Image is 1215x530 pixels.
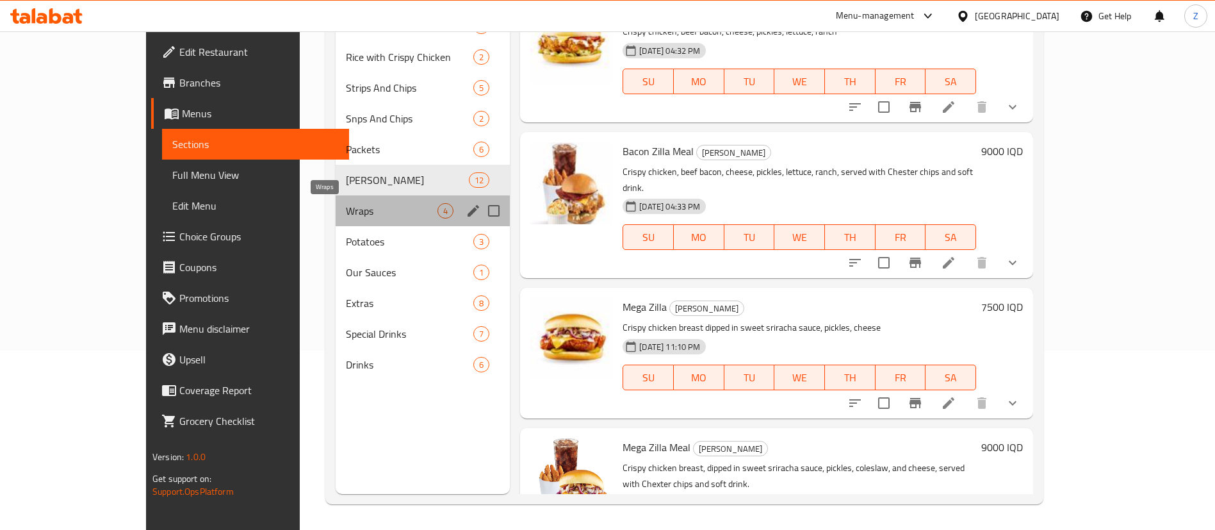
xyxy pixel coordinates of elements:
[473,326,489,342] div: items
[179,44,339,60] span: Edit Restaurant
[151,252,349,283] a: Coupons
[926,224,976,250] button: SA
[730,369,770,387] span: TU
[825,224,876,250] button: TH
[336,226,510,257] div: Potatoes3
[981,142,1023,160] h6: 9000 IQD
[336,134,510,165] div: Packets6
[473,357,489,372] div: items
[172,137,339,152] span: Sections
[876,365,926,390] button: FR
[151,313,349,344] a: Menu disclaimer
[628,228,669,247] span: SU
[346,49,473,65] span: Rice with Crispy Chicken
[840,388,870,418] button: sort-choices
[779,72,820,91] span: WE
[634,341,705,353] span: [DATE] 11:10 PM
[438,205,453,217] span: 4
[981,438,1023,456] h6: 9000 IQD
[674,69,724,94] button: MO
[186,449,206,465] span: 1.0.0
[474,359,489,371] span: 6
[179,352,339,367] span: Upsell
[679,369,719,387] span: MO
[881,369,921,387] span: FR
[474,328,489,340] span: 7
[474,144,489,156] span: 6
[981,298,1023,316] h6: 7500 IQD
[346,172,469,188] div: Chucks Zilla
[634,201,705,213] span: [DATE] 04:33 PM
[346,326,473,342] div: Special Drinks
[900,388,931,418] button: Branch-specific-item
[336,165,510,195] div: [PERSON_NAME]12
[530,438,612,520] img: Mega Zilla Meal
[975,9,1059,23] div: [GEOGRAPHIC_DATA]
[530,298,612,380] img: Mega Zilla
[926,69,976,94] button: SA
[469,174,489,186] span: 12
[474,236,489,248] span: 3
[346,142,473,157] span: Packets
[779,369,820,387] span: WE
[997,247,1028,278] button: show more
[346,295,473,311] span: Extras
[336,195,510,226] div: Wraps4edit
[162,129,349,160] a: Sections
[931,369,971,387] span: SA
[669,301,744,316] div: Chucks Zilla
[474,82,489,94] span: 5
[151,375,349,406] a: Coverage Report
[774,69,825,94] button: WE
[623,69,674,94] button: SU
[997,388,1028,418] button: show more
[840,92,870,122] button: sort-choices
[628,369,669,387] span: SU
[825,365,876,390] button: TH
[1005,255,1020,270] svg: Show Choices
[941,99,956,115] a: Edit menu item
[670,301,744,316] span: [PERSON_NAME]
[697,145,771,160] span: [PERSON_NAME]
[941,395,956,411] a: Edit menu item
[870,390,897,417] span: Select to update
[730,72,770,91] span: TU
[931,72,971,91] span: SA
[530,142,612,224] img: Bacon Zilla Meal
[474,113,489,125] span: 2
[336,103,510,134] div: Snps And Chips2
[926,365,976,390] button: SA
[346,265,473,280] div: Our Sauces
[151,344,349,375] a: Upsell
[997,92,1028,122] button: show more
[179,290,339,306] span: Promotions
[634,45,705,57] span: [DATE] 04:32 PM
[966,92,997,122] button: delete
[346,111,473,126] span: Snps And Chips
[628,72,669,91] span: SU
[881,228,921,247] span: FR
[336,257,510,288] div: Our Sauces1
[774,224,825,250] button: WE
[474,297,489,310] span: 8
[825,69,876,94] button: TH
[724,224,775,250] button: TU
[346,234,473,249] div: Potatoes
[1005,99,1020,115] svg: Show Choices
[931,228,971,247] span: SA
[876,224,926,250] button: FR
[346,357,473,372] span: Drinks
[473,234,489,249] div: items
[151,67,349,98] a: Branches
[179,260,339,275] span: Coupons
[530,3,612,85] img: Bacon Zilla
[151,37,349,67] a: Edit Restaurant
[623,142,694,161] span: Bacon Zilla Meal
[162,160,349,190] a: Full Menu View
[623,164,976,196] p: Crispy chicken, beef bacon, cheese, pickles, lettuce, ranch, served with Chester chips and soft d...
[172,167,339,183] span: Full Menu View
[151,221,349,252] a: Choice Groups
[870,94,897,120] span: Select to update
